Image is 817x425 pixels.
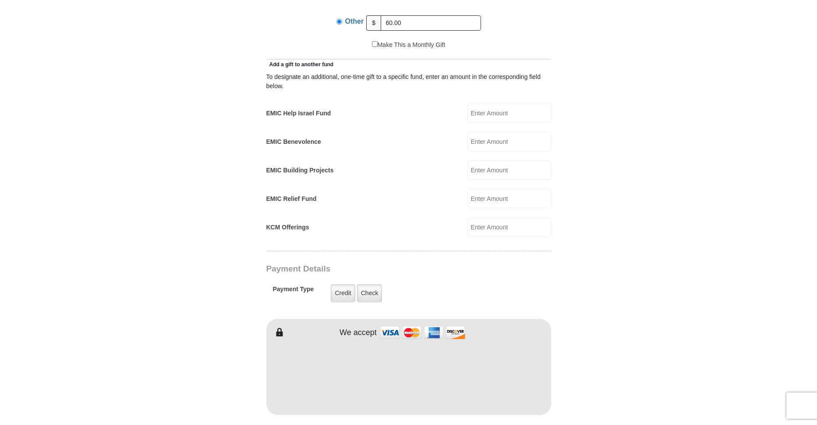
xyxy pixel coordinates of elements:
label: Credit [331,284,355,302]
label: EMIC Relief Fund [266,194,317,204]
label: Make This a Monthly Gift [372,40,446,50]
input: Enter Amount [467,104,551,123]
input: Enter Amount [467,161,551,180]
input: Enter Amount [467,189,551,208]
h4: We accept [340,328,377,338]
input: Make This a Monthly Gift [372,41,378,47]
div: To designate an additional, one-time gift to a specific fund, enter an amount in the correspondin... [266,72,551,91]
img: credit cards accepted [379,323,467,342]
input: Other Amount [381,15,481,31]
label: Check [357,284,382,302]
label: EMIC Building Projects [266,166,334,175]
label: EMIC Benevolence [266,137,321,146]
label: EMIC Help Israel Fund [266,109,331,118]
span: Other [345,18,364,25]
input: Enter Amount [467,218,551,237]
label: KCM Offerings [266,223,309,232]
h3: Payment Details [266,264,490,274]
span: $ [366,15,381,31]
h5: Payment Type [273,286,314,297]
span: Add a gift to another fund [266,61,334,68]
input: Enter Amount [467,132,551,151]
